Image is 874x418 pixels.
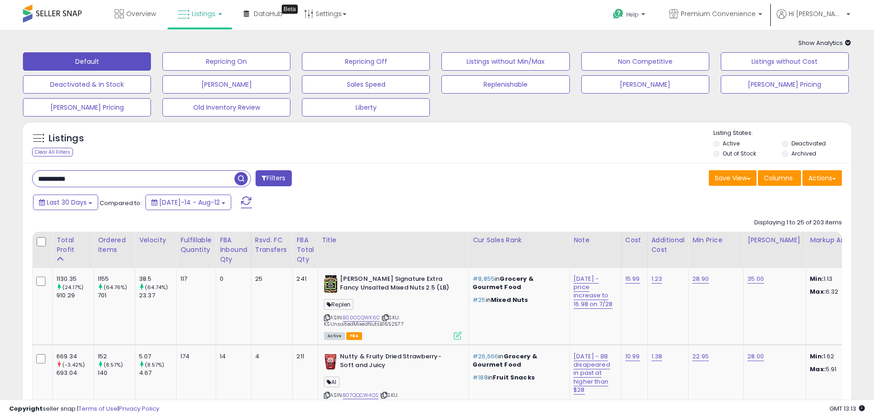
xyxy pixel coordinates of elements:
div: 14 [220,352,244,361]
span: AI [324,377,340,387]
div: Displaying 1 to 25 of 203 items [754,218,842,227]
a: 28.90 [692,274,709,284]
div: Tooltip anchor [282,5,298,14]
label: Archived [791,150,816,157]
a: 35.00 [747,274,764,284]
span: #8,855 [473,274,495,283]
span: All listings currently available for purchase on Amazon [324,332,345,340]
label: Out of Stock [723,150,756,157]
a: B07QQCW4QS [343,391,379,399]
div: Fulfillable Quantity [180,235,212,255]
a: 28.00 [747,352,764,361]
a: 15.99 [625,274,640,284]
small: (8.57%) [104,361,123,368]
div: 211 [296,352,311,361]
div: 1155 [98,275,135,283]
div: 0 [220,275,244,283]
div: 174 [180,352,209,361]
div: FBA Total Qty [296,235,314,264]
div: Rsvd. FC Transfers [255,235,289,255]
div: 140 [98,369,135,377]
div: Min Price [692,235,740,245]
div: ASIN: [324,275,462,339]
small: (8.57%) [145,361,164,368]
button: Liberty [302,98,430,117]
div: Total Profit [56,235,90,255]
button: Default [23,52,151,71]
span: #25 [473,295,485,304]
img: 41U2lFF5y7L._SL40_.jpg [324,352,338,371]
p: in [473,373,562,382]
div: 38.5 [139,275,176,283]
div: 1130.35 [56,275,94,283]
button: Repricing On [162,52,290,71]
a: 1.38 [651,352,662,361]
a: [DATE] - BB disapeared in past at higher than $28 [573,352,610,395]
small: (24.17%) [62,284,84,291]
p: in [473,275,562,291]
span: Compared to: [100,199,142,207]
i: Get Help [612,8,624,20]
button: Deactivated & In Stock [23,75,151,94]
button: [PERSON_NAME] [581,75,709,94]
div: Velocity [139,235,173,245]
button: [DATE]-14 - Aug-12 [145,195,231,210]
a: B00CCQWK6C [343,314,380,322]
a: 10.99 [625,352,640,361]
span: | SKU: KSUnsaltedMixedNutsB1652577 [324,314,404,328]
small: (64.76%) [104,284,127,291]
div: 241 [296,275,311,283]
div: 4 [255,352,286,361]
strong: Min: [810,274,824,283]
div: Ordered Items [98,235,131,255]
button: Sales Speed [302,75,430,94]
span: Listings [192,9,216,18]
div: [PERSON_NAME] [747,235,802,245]
span: Columns [764,173,793,183]
h5: Listings [49,132,84,145]
span: #26,666 [473,352,498,361]
span: FBA [346,332,362,340]
span: Grocery & Gourmet Food [473,352,537,369]
span: Premium Convenience [681,9,756,18]
div: 910.29 [56,291,94,300]
span: Mixed Nuts [491,295,529,304]
div: FBA inbound Qty [220,235,247,264]
a: 22.95 [692,352,709,361]
span: #188 [473,373,488,382]
button: Actions [802,170,842,186]
p: in [473,296,562,304]
span: Show Analytics [798,39,851,47]
a: Help [606,1,654,30]
strong: Min: [810,352,824,361]
span: Grocery & Gourmet Food [473,274,534,291]
span: Replen [324,299,353,310]
a: Terms of Use [78,404,117,413]
span: Overview [126,9,156,18]
div: Clear All Filters [32,148,73,156]
div: 152 [98,352,135,361]
button: Old Inventory Review [162,98,290,117]
button: Save View [709,170,757,186]
div: 23.37 [139,291,176,300]
div: Cur Sales Rank [473,235,566,245]
button: [PERSON_NAME] Pricing [23,98,151,117]
button: Non Competitive [581,52,709,71]
button: Listings without Min/Max [441,52,569,71]
a: 1.23 [651,274,662,284]
b: [PERSON_NAME] Signature Extra Fancy Unsalted Mixed Nuts 2.5 (LB) [340,275,451,294]
button: Filters [256,170,291,186]
div: 4.67 [139,369,176,377]
span: Last 30 Days [47,198,87,207]
a: Hi [PERSON_NAME] [777,9,850,30]
span: DataHub [254,9,283,18]
label: Deactivated [791,139,826,147]
div: 117 [180,275,209,283]
div: Additional Cost [651,235,685,255]
button: Columns [758,170,801,186]
div: 693.04 [56,369,94,377]
div: 701 [98,291,135,300]
button: [PERSON_NAME] Pricing [721,75,849,94]
strong: Max: [810,287,826,296]
div: Cost [625,235,644,245]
